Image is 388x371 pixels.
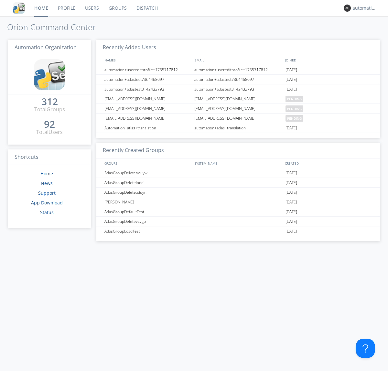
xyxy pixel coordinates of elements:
[103,178,192,187] div: AtlasGroupDeleteloddi
[103,114,192,123] div: [EMAIL_ADDRESS][DOMAIN_NAME]
[352,5,377,11] div: automation+atlas0011
[103,55,191,65] div: NAMES
[96,178,380,188] a: AtlasGroupDeleteloddi[DATE]
[44,121,55,127] div: 92
[283,158,374,168] div: CREATED
[103,168,192,178] div: AtlasGroupDeleteoquyw
[96,123,380,133] a: Automation+atlas+translationautomation+atlas+translation[DATE]
[286,123,297,133] span: [DATE]
[41,180,53,186] a: News
[286,65,297,75] span: [DATE]
[286,75,297,84] span: [DATE]
[38,190,56,196] a: Support
[103,123,192,133] div: Automation+atlas+translation
[103,65,192,74] div: automation+usereditprofile+1755717812
[356,339,375,358] iframe: Toggle Customer Support
[96,197,380,207] a: [PERSON_NAME][DATE]
[40,209,54,215] a: Status
[193,75,284,84] div: automation+atlastest7364468097
[286,105,303,112] span: pending
[96,188,380,197] a: AtlasGroupDeleteaduyn[DATE]
[103,217,192,226] div: AtlasGroupDeletevcvgb
[286,115,303,122] span: pending
[34,59,65,90] img: cddb5a64eb264b2086981ab96f4c1ba7
[31,200,63,206] a: App Download
[96,168,380,178] a: AtlasGroupDeleteoquyw[DATE]
[96,104,380,114] a: [EMAIL_ADDRESS][DOMAIN_NAME][EMAIL_ADDRESS][DOMAIN_NAME]pending
[286,178,297,188] span: [DATE]
[103,84,192,94] div: automation+atlastest3142432793
[96,75,380,84] a: automation+atlastest7364468097automation+atlastest7364468097[DATE]
[286,207,297,217] span: [DATE]
[41,98,58,106] a: 312
[96,114,380,123] a: [EMAIL_ADDRESS][DOMAIN_NAME][EMAIL_ADDRESS][DOMAIN_NAME]pending
[103,75,192,84] div: automation+atlastest7364468097
[193,123,284,133] div: automation+atlas+translation
[96,94,380,104] a: [EMAIL_ADDRESS][DOMAIN_NAME][EMAIL_ADDRESS][DOMAIN_NAME]pending
[96,207,380,217] a: AtlasGroupDefaultTest[DATE]
[286,168,297,178] span: [DATE]
[286,96,303,102] span: pending
[286,226,297,236] span: [DATE]
[103,197,192,207] div: [PERSON_NAME]
[44,121,55,128] a: 92
[193,84,284,94] div: automation+atlastest3142432793
[34,106,65,113] div: Total Groups
[96,65,380,75] a: automation+usereditprofile+1755717812automation+usereditprofile+1755717812[DATE]
[103,94,192,104] div: [EMAIL_ADDRESS][DOMAIN_NAME]
[193,114,284,123] div: [EMAIL_ADDRESS][DOMAIN_NAME]
[286,84,297,94] span: [DATE]
[283,55,374,65] div: JOINED
[96,40,380,56] h3: Recently Added Users
[36,128,63,136] div: Total Users
[96,84,380,94] a: automation+atlastest3142432793automation+atlastest3142432793[DATE]
[193,55,283,65] div: EMAIL
[103,226,192,236] div: AtlasGroupLoadTest
[286,197,297,207] span: [DATE]
[193,158,283,168] div: SYSTEM_NAME
[193,65,284,74] div: automation+usereditprofile+1755717812
[15,44,77,51] span: Automation Organization
[8,149,91,165] h3: Shortcuts
[41,98,58,105] div: 312
[96,226,380,236] a: AtlasGroupLoadTest[DATE]
[103,104,192,113] div: [EMAIL_ADDRESS][DOMAIN_NAME]
[193,104,284,113] div: [EMAIL_ADDRESS][DOMAIN_NAME]
[103,207,192,216] div: AtlasGroupDefaultTest
[96,217,380,226] a: AtlasGroupDeletevcvgb[DATE]
[344,5,351,12] img: 373638.png
[13,2,25,14] img: cddb5a64eb264b2086981ab96f4c1ba7
[286,217,297,226] span: [DATE]
[193,94,284,104] div: [EMAIL_ADDRESS][DOMAIN_NAME]
[40,170,53,177] a: Home
[103,158,191,168] div: GROUPS
[96,143,380,158] h3: Recently Created Groups
[286,188,297,197] span: [DATE]
[103,188,192,197] div: AtlasGroupDeleteaduyn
